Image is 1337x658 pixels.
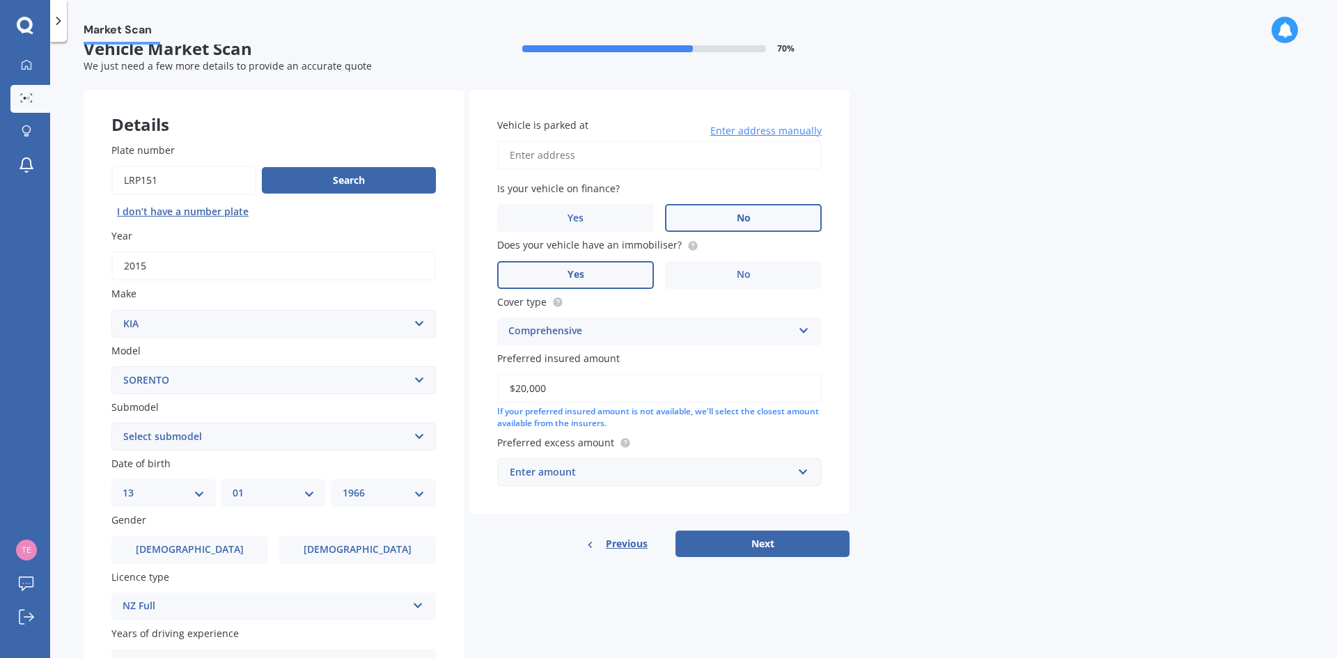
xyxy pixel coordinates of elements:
[111,570,169,583] span: Licence type
[304,544,412,556] span: [DEMOGRAPHIC_DATA]
[111,166,256,195] input: Enter plate number
[16,540,37,561] img: eaaa5e4f0ecf7b26c75f4482e92c958f
[777,44,795,54] span: 70 %
[510,464,792,480] div: Enter amount
[497,352,620,365] span: Preferred insured amount
[111,251,436,281] input: YYYY
[497,141,822,170] input: Enter address
[123,598,407,615] div: NZ Full
[606,533,648,554] span: Previous
[497,374,822,403] input: Enter amount
[111,229,132,242] span: Year
[111,143,175,157] span: Plate number
[111,400,159,414] span: Submodel
[111,457,171,470] span: Date of birth
[737,212,751,224] span: No
[568,212,584,224] span: Yes
[136,544,244,556] span: [DEMOGRAPHIC_DATA]
[497,239,682,252] span: Does your vehicle have an immobiliser?
[497,406,822,430] div: If your preferred insured amount is not available, we'll select the closest amount available from...
[497,182,620,195] span: Is your vehicle on finance?
[497,118,588,132] span: Vehicle is parked at
[84,39,467,59] span: Vehicle Market Scan
[675,531,850,557] button: Next
[737,269,751,281] span: No
[710,124,822,138] span: Enter address manually
[497,436,614,449] span: Preferred excess amount
[508,323,792,340] div: Comprehensive
[262,167,436,194] button: Search
[84,90,464,132] div: Details
[84,59,372,72] span: We just need a few more details to provide an accurate quote
[111,627,239,640] span: Years of driving experience
[111,344,141,357] span: Model
[568,269,584,281] span: Yes
[84,23,160,42] span: Market Scan
[111,514,146,527] span: Gender
[111,201,254,223] button: I don’t have a number plate
[111,288,136,301] span: Make
[497,295,547,308] span: Cover type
